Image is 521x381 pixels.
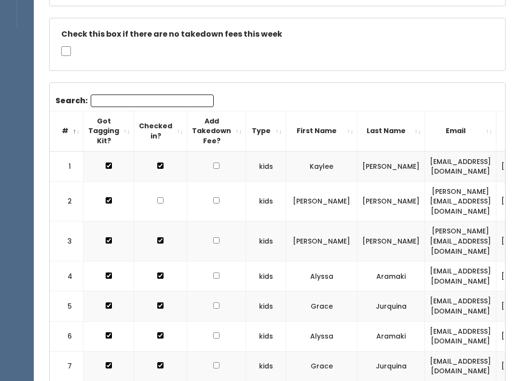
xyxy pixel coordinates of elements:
[286,182,357,222] td: [PERSON_NAME]
[246,222,286,262] td: kids
[50,182,83,222] td: 2
[286,262,357,292] td: Alyssa
[246,262,286,292] td: kids
[357,222,425,262] td: [PERSON_NAME]
[286,111,357,151] th: First Name: activate to sort column ascending
[286,222,357,262] td: [PERSON_NAME]
[50,262,83,292] td: 4
[425,322,496,352] td: [EMAIL_ADDRESS][DOMAIN_NAME]
[61,30,494,39] h5: Check this box if there are no takedown fees this week
[425,111,496,151] th: Email: activate to sort column ascending
[357,322,425,352] td: Aramaki
[246,292,286,322] td: kids
[425,152,496,182] td: [EMAIL_ADDRESS][DOMAIN_NAME]
[83,111,134,151] th: Got Tagging Kit?: activate to sort column ascending
[246,322,286,352] td: kids
[357,152,425,182] td: [PERSON_NAME]
[357,111,425,151] th: Last Name: activate to sort column ascending
[425,292,496,322] td: [EMAIL_ADDRESS][DOMAIN_NAME]
[50,322,83,352] td: 6
[425,262,496,292] td: [EMAIL_ADDRESS][DOMAIN_NAME]
[50,111,83,151] th: #: activate to sort column descending
[357,292,425,322] td: Jurquina
[50,292,83,322] td: 5
[187,111,246,151] th: Add Takedown Fee?: activate to sort column ascending
[246,152,286,182] td: kids
[55,95,214,108] label: Search:
[50,152,83,182] td: 1
[246,182,286,222] td: kids
[286,292,357,322] td: Grace
[134,111,187,151] th: Checked in?: activate to sort column ascending
[425,182,496,222] td: [PERSON_NAME][EMAIL_ADDRESS][DOMAIN_NAME]
[91,95,214,108] input: Search:
[425,222,496,262] td: [PERSON_NAME][EMAIL_ADDRESS][DOMAIN_NAME]
[50,222,83,262] td: 3
[357,262,425,292] td: Aramaki
[357,182,425,222] td: [PERSON_NAME]
[286,322,357,352] td: Alyssa
[246,111,286,151] th: Type: activate to sort column ascending
[286,152,357,182] td: Kaylee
